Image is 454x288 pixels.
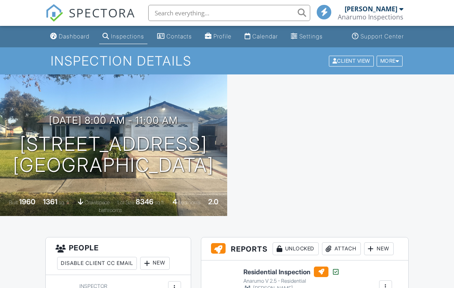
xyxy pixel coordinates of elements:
h3: [DATE] 8:00 am - 11:00 am [49,115,178,126]
a: Contacts [154,29,195,44]
h3: People [46,237,191,275]
span: sq. ft. [59,199,70,205]
div: More [377,55,403,66]
div: Disable Client CC Email [57,257,137,270]
a: Calendar [241,29,281,44]
div: Client View [329,55,374,66]
div: Settings [299,33,323,40]
div: Dashboard [59,33,90,40]
a: Inspections [99,29,147,44]
div: Calendar [252,33,278,40]
a: Settings [288,29,326,44]
a: Client View [328,57,376,64]
span: Built [9,199,18,205]
h1: [STREET_ADDRESS] [GEOGRAPHIC_DATA] [13,133,214,176]
div: 1960 [19,197,35,206]
h6: Residential Inspection [243,267,340,277]
a: Profile [202,29,235,44]
div: [PERSON_NAME] [345,5,397,13]
span: sq.ft. [155,199,165,205]
div: New [364,242,394,255]
div: 4 [173,197,177,206]
div: Contacts [166,33,192,40]
div: Unlocked [273,242,319,255]
span: Lot Size [117,199,134,205]
div: New [140,257,170,270]
div: Anarumo Inspections [338,13,403,21]
div: Profile [213,33,232,40]
h1: Inspection Details [51,54,403,68]
a: SPECTORA [45,11,135,28]
span: SPECTORA [69,4,135,21]
div: Inspections [111,33,144,40]
span: bedrooms [178,199,200,205]
a: Support Center [349,29,407,44]
h3: Reports [201,237,408,260]
span: crawlspace [85,199,110,205]
a: Dashboard [47,29,93,44]
img: The Best Home Inspection Software - Spectora [45,4,63,22]
div: 2.0 [208,197,218,206]
div: Support Center [360,33,404,40]
div: Anarumo V 2.5 - Residential [243,278,340,284]
input: Search everything... [148,5,310,21]
div: Attach [322,242,361,255]
div: 1361 [43,197,58,206]
div: 8346 [136,197,153,206]
span: bathrooms [99,207,122,213]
